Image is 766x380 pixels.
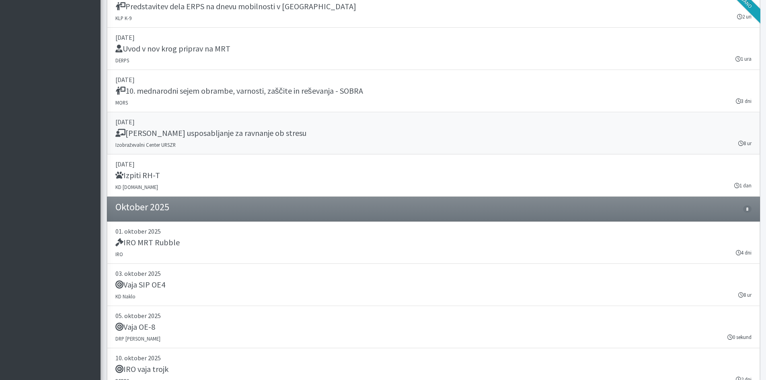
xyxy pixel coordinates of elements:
small: 1 ura [735,55,752,63]
small: 3 dni [736,97,752,105]
small: 1 dan [734,182,752,189]
h5: 10. mednarodni sejem obrambe, varnosti, zaščite in reševanja - SOBRA [115,86,363,96]
p: [DATE] [115,117,752,127]
h5: Predstavitev dela ERPS na dnevu mobilnosti v [GEOGRAPHIC_DATA] [115,2,356,11]
small: KD [DOMAIN_NAME] [115,184,158,190]
p: 05. oktober 2025 [115,311,752,320]
small: KD Naklo [115,293,136,300]
h4: Oktober 2025 [115,201,169,213]
a: [DATE] Uvod v nov krog priprav na MRT DERPS 1 ura [107,28,760,70]
a: [DATE] [PERSON_NAME] usposabljanje za ravnanje ob stresu Izobraževalni Center URSZR 8 ur [107,112,760,154]
h5: Uvod v nov krog priprav na MRT [115,44,230,53]
small: KLP K-9 [115,15,131,21]
h5: IRO vaja trojk [115,364,168,374]
small: 8 ur [738,291,752,299]
small: IRO [115,251,123,257]
h5: Izpiti RH-T [115,170,160,180]
h5: Vaja SIP OE4 [115,280,165,290]
p: [DATE] [115,75,752,84]
small: Izobraževalni Center URSZR [115,142,176,148]
p: 01. oktober 2025 [115,226,752,236]
h5: IRO MRT Rubble [115,238,180,247]
a: 01. oktober 2025 IRO MRT Rubble IRO 4 dni [107,222,760,264]
a: [DATE] 10. mednarodni sejem obrambe, varnosti, zaščite in reševanja - SOBRA MORS 3 dni [107,70,760,112]
small: 4 dni [736,249,752,257]
small: DERPS [115,57,129,64]
h5: Vaja OE-8 [115,322,155,332]
span: 8 [743,205,751,213]
p: [DATE] [115,33,752,42]
p: 10. oktober 2025 [115,353,752,363]
small: MORS [115,99,128,106]
h5: [PERSON_NAME] usposabljanje za ravnanje ob stresu [115,128,306,138]
a: [DATE] Izpiti RH-T KD [DOMAIN_NAME] 1 dan [107,154,760,197]
small: DRP [PERSON_NAME] [115,335,160,342]
small: 8 ur [738,140,752,147]
p: [DATE] [115,159,752,169]
p: 03. oktober 2025 [115,269,752,278]
a: 05. oktober 2025 Vaja OE-8 DRP [PERSON_NAME] 0 sekund [107,306,760,348]
a: 03. oktober 2025 Vaja SIP OE4 KD Naklo 8 ur [107,264,760,306]
small: 0 sekund [727,333,752,341]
